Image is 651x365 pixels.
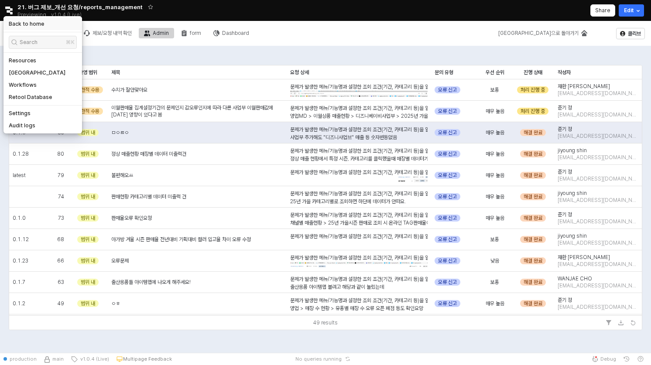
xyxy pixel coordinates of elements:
span: [EMAIL_ADDRESS][DOMAIN_NAME] [558,111,637,118]
span: 오류 신고 [438,86,457,93]
span: 아가방 겨울 시즌 판매율 전년대비 기획대비 컬러 입고율 차이 오류 수정 [111,236,251,243]
span: 불편해오ㅛ [111,172,133,179]
h5: [GEOGRAPHIC_DATA] [9,69,65,76]
button: Help [634,353,648,365]
p: 채녈별 매출현황 > 25년 가을시즌 판매로 조회 시 온라인 TAG판매율이 100%를 초과하는 상태로 조회되고 있음 [290,219,428,227]
span: 해결 완료 [524,129,542,136]
span: 준기 정 [558,168,572,175]
div: Admin [153,30,169,36]
span: 74 [58,193,64,200]
span: 범위 내 [81,193,95,200]
span: 매우 높음 [486,215,504,222]
span: Debug [600,355,616,362]
div: 문제가 발생한 메뉴/기능명과 설정한 조회 조건(기간, 카테고리 등)을 알려주세요. 구체적으로 어떤 수치나 현상이 잘못되었고, 왜 오류라고 생각하시는지 설명해주세요. 올바른 결... [290,168,428,303]
button: Admin [139,28,174,38]
button: form [176,28,206,38]
span: 매우 높음 [486,172,504,179]
span: 오류 신고 [438,172,457,179]
span: 준기 정 [558,104,572,111]
span: Search [20,38,38,47]
span: 오류 신고 [438,236,457,243]
a: Settings [3,107,82,119]
span: 보통 [490,86,499,93]
span: 0.1.28 [13,150,29,157]
span: 매우 높음 [486,193,504,200]
span: WANJAE CHO [558,275,592,282]
span: jiyoung shin [558,147,587,154]
span: [EMAIL_ADDRESS][DOMAIN_NAME] [558,133,637,140]
h5: Resources [9,57,36,64]
a: Workflows [3,79,82,91]
span: 해결 완료 [524,215,542,222]
p: 사업부 추가해도 "디즈니사업브" 매출 등 숫자변동없음 [290,133,428,141]
button: 클리브 [616,28,645,39]
button: v1.0.4 (Live) [67,353,113,365]
span: 준기 정 [558,211,572,218]
p: Multipage Feedback [123,355,172,362]
button: Multipage Feedback [113,353,175,365]
div: Dashboard [208,28,254,38]
div: Table toolbar [9,315,642,330]
p: 정상 매출 현황에서 특정 시즌, 카테고리를 클릭했을때 매장별 데이터가 떠야 하는데 데이터 출력이 안됩니다. [290,155,428,163]
span: 판매현황 카테고리별 데이터 미출력 건 [111,193,186,200]
span: [EMAIL_ADDRESS][DOMAIN_NAME] [558,90,637,97]
span: 해결 완료 [524,193,542,200]
span: 0.1.23 [13,257,28,264]
span: 73 [58,215,64,222]
p: v1.0.4 (Live) [51,11,82,18]
span: 매우 높음 [486,129,504,136]
a: Retool Database [3,91,82,103]
span: 오류 신고 [438,257,457,264]
span: 판매율오류 확인요청 [111,215,152,222]
span: 0.1.2 [13,300,25,307]
span: 해결 완료 [524,300,542,307]
button: Share app [590,4,615,17]
span: 매우 높음 [486,300,504,307]
img: Gq5KwwAAAAZJREFUAwDX3Vs2HkVdKwAAAABJRU5ErkJggg== [398,176,536,243]
span: 이월판매율 집계설정기간의 문제인지 값오류인지에 따라 다른 사업부 이월판매값에 [DATE] 영향이 있다고 봄 [111,104,283,118]
div: Search within Retool. Click to open the command palette, or press Command plus K [3,34,82,51]
span: 오류 신고 [438,300,457,307]
button: Download [616,317,626,328]
span: 해결 완료 [524,279,542,286]
span: 오류 신고 [438,129,457,136]
button: Filter [603,317,614,328]
span: 제한적 수용 [76,108,99,115]
span: 제한적 수용 [76,86,99,93]
p: 클리브 [628,30,641,37]
div: 제보/요청 내역 확인 [93,30,132,36]
span: 수치가 잘안맞아요 [111,86,147,93]
span: Previewing [17,10,46,19]
h5: Settings [9,110,31,117]
span: [EMAIL_ADDRESS][DOMAIN_NAME] [558,239,637,246]
span: 80 [57,150,64,157]
span: 매우 높음 [486,108,504,115]
span: 범위 내 [81,257,95,264]
span: 오류 신고 [438,193,457,200]
button: Releases and History [46,9,86,21]
p: Share [595,7,610,14]
div: 문제가 발생한 메뉴/기능명과 설정한 조회 조건(기간, 카테고리 등)을 알려주세요. 구체적으로 어떤 수치나 현상이 잘못되었고, 왜 오류라고 생각하시는지 설명해주세요. 올바른 결... [290,147,428,280]
span: 처리 진행 중 [521,108,545,115]
span: [EMAIL_ADDRESS][DOMAIN_NAME] [558,154,637,161]
span: latest [13,172,26,179]
span: 정상 매출현황 매장별 데이터 미출력건 [111,150,186,157]
a: Back to home [3,18,82,30]
span: 재환 [PERSON_NAME] [558,83,610,90]
span: 범위 내 [81,236,95,243]
div: 49 results [313,318,338,327]
span: 낮음 [490,257,499,264]
span: 범위 내 [81,129,95,136]
span: jiyoung shin [558,190,587,197]
div: 제보/요청 내역 확인 [79,28,137,38]
div: Dashboard [222,30,249,36]
h5: Audit logs [9,122,35,129]
span: 63 [58,279,64,286]
span: [EMAIL_ADDRESS][DOMAIN_NAME] [558,261,637,268]
span: 해결 완료 [524,150,542,157]
span: 준기 정 [558,297,572,304]
span: jiyoung shin [558,232,587,239]
span: 범위 내 [81,215,95,222]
